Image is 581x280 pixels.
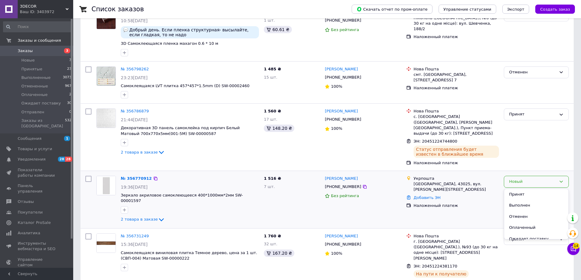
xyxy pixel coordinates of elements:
span: 3073 [63,75,71,80]
span: 2 товара в заказе [121,217,158,222]
span: Отзывы [18,199,34,204]
button: Скачать отчет по пром-оплате [352,5,432,14]
a: 2 товара в заказе [121,217,165,222]
div: смт. [GEOGRAPHIC_DATA], [STREET_ADDRESS] 7 [414,72,499,83]
span: 2 товара в заказе [121,150,158,154]
a: [PERSON_NAME] [325,233,358,239]
span: Панель управления [18,183,56,194]
li: Ожидает поставку [504,233,568,245]
h1: Список заказов [91,5,144,13]
a: Самоклеящаяся виниловая плитка Темное дерево, цена за 1 шт. (СВП-004) Матовая SW-00000222 [121,250,257,261]
span: Выполненные [21,75,51,80]
span: 7 шт. [264,184,275,189]
span: Принятые [21,66,42,72]
li: Принят [504,189,568,200]
div: [PHONE_NUMBER] [324,240,362,248]
div: Нова Пошта [414,233,499,239]
span: 23:23[DATE] [121,75,148,80]
span: Заказы [18,48,33,54]
div: Наложенный платеж [414,160,499,166]
span: 15 шт. [264,75,277,80]
span: Оплаченные [21,92,48,97]
span: 100% [331,251,342,256]
span: Отмененные [21,83,48,89]
li: Выполнен [504,200,568,211]
span: 0 [69,109,71,115]
div: Укрпошта [414,176,499,181]
a: Зеркало акриловое самоклеющееся 400*1000мм*2мм SW-00001597 [121,193,243,203]
span: 2 [69,92,71,97]
li: Оплаченный [504,222,568,233]
span: 17 шт. [264,117,277,122]
span: ЭН: 20451224744800 [414,139,457,144]
span: Инструменты вебмастера и SEO [18,241,56,252]
img: Фото товару [97,234,116,253]
span: 14 [573,243,579,249]
span: Создать заказ [540,7,570,12]
div: [PHONE_NUMBER] [324,16,362,24]
span: Покупатели [18,210,43,215]
img: Фото товару [97,176,116,195]
span: ЭН: 20451224381170 [414,264,457,268]
span: Скачать отчет по пром-оплате [357,6,428,12]
span: Заказы и сообщения [18,38,61,43]
a: [PERSON_NAME] [325,108,358,114]
div: Ваш ID: 3403972 [20,9,73,15]
span: 3 [69,58,71,63]
div: [PHONE_NUMBER] [324,183,362,191]
span: 1 485 ₴ [264,67,281,71]
span: Добрый день. Если пленка структурная- высылайте, если гладкая, то не надо [129,27,256,37]
span: Уведомления [18,157,45,162]
a: Фото товару [96,176,116,195]
li: Отменен [504,211,568,222]
span: 100% [331,126,342,131]
span: Экспорт [507,7,524,12]
a: Добавить ЭН [414,195,440,200]
div: 148.20 ₴ [264,125,294,132]
button: Экспорт [502,5,529,14]
a: Создать заказ [529,7,575,11]
img: Фото товару [97,109,116,128]
div: с. [GEOGRAPHIC_DATA] ([GEOGRAPHIC_DATA], [PERSON_NAME][GEOGRAPHIC_DATA].), Пункт приема-выдачи (д... [414,114,499,136]
span: 21:44[DATE] [121,117,148,122]
span: 967 [65,83,71,89]
div: Нова Пошта [414,66,499,72]
span: Сообщения [18,136,41,141]
span: 28 [65,157,72,162]
span: 3DECOR [20,4,66,9]
img: :speech_balloon: [123,27,128,32]
a: [PERSON_NAME] [325,176,358,182]
span: 1 560 ₴ [264,109,281,113]
span: 532 [65,118,71,129]
span: Ожидает поставку [21,101,61,106]
span: Управление статусами [443,7,491,12]
div: Статус отправления будет известен в ближайшее время [414,146,499,158]
span: 1 516 ₴ [264,176,281,181]
span: Заказы из [GEOGRAPHIC_DATA] [21,118,65,129]
a: Декоративная 3D панель самоклейка под кирпич Белый Матовый 700х770х5мм(001-5M) SW-00000587 [121,126,240,136]
span: 10:58[DATE] [121,18,148,23]
a: [PERSON_NAME] [325,66,358,72]
a: № 356770912 [121,176,152,181]
a: № 356786879 [121,109,149,113]
a: Фото товару [96,233,116,253]
img: Фото товару [97,67,116,86]
button: Создать заказ [535,5,575,14]
a: Фото товару [96,108,116,128]
a: 3D Самоклеющаяся пленка махагон 0.6 * 10 м [121,41,218,46]
input: Поиск [3,21,72,32]
div: Принят [509,111,556,118]
span: Отправлен [21,109,44,115]
span: 1 [64,136,70,141]
div: Наложенный платеж [414,85,499,91]
div: 60.61 ₴ [264,26,292,33]
a: Фото товару [96,10,116,29]
div: Новый [509,179,556,185]
span: 100% [331,84,342,89]
span: Самоклеящаяся LVT плитка 457*457*1.5mm (D) SW-00002460 [121,83,249,88]
a: № 356731249 [121,234,149,238]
